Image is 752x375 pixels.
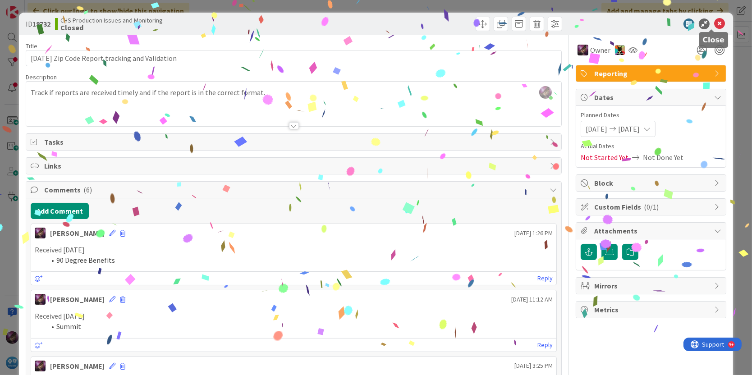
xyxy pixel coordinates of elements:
button: Add Comment [31,203,89,219]
span: Support [19,1,41,12]
img: ML [35,294,46,305]
img: ML [35,228,46,238]
span: Links [44,160,546,171]
span: Dates [594,92,710,103]
span: Planned Dates [581,110,721,120]
span: [DATE] [586,123,607,134]
span: Attachments [594,225,710,236]
img: ML [578,45,588,55]
input: type card name here... [26,50,562,66]
span: Description [26,73,57,81]
span: Block [594,178,710,188]
div: [PERSON_NAME] [50,361,105,371]
p: Track if reports are received timely and if the report is in the correct format. [31,87,557,98]
b: 18732 [32,19,50,28]
span: [DATE] 1:26 PM [514,229,553,238]
label: Title [26,42,37,50]
a: Reply [537,339,553,351]
div: 9+ [46,4,50,11]
a: Reply [537,273,553,284]
li: Summit [46,321,553,332]
div: [PERSON_NAME] [50,294,105,305]
span: [DATE] 11:12 AM [511,295,553,304]
span: [DATE] 3:25 PM [514,361,553,370]
span: Reporting [594,68,710,79]
span: Owner [590,45,610,55]
img: ML [35,361,46,371]
li: 90 Degree Benefits [46,255,553,265]
p: Received [DATE] [35,245,553,255]
b: Closed [60,24,163,31]
span: ID [26,18,50,29]
span: CHS Production Issues and Monitoring [60,17,163,24]
span: ( 6 ) [83,185,92,194]
img: HRkAK1s3dbiArZFp2GbIMFkOXCojdUUb.jpg [539,86,552,99]
span: Mirrors [594,280,710,291]
span: Not Started Yet [581,152,628,163]
span: [DATE] [618,123,640,134]
span: Comments [44,184,546,195]
span: Not Done Yet [643,152,683,163]
span: Metrics [594,304,710,315]
span: Custom Fields [594,201,710,212]
img: JE [615,45,625,55]
div: [PERSON_NAME] [50,228,105,238]
span: Tasks [44,137,546,147]
h5: Close [702,36,724,44]
p: Received [DATE] [35,311,553,321]
span: ( 0/1 ) [644,202,659,211]
span: Actual Dates [581,142,721,151]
